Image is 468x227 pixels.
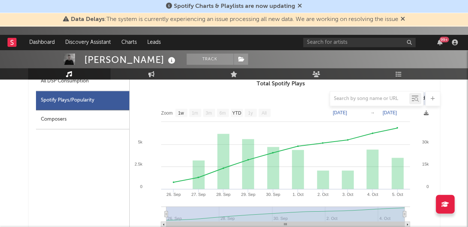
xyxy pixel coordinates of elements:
[24,35,60,50] a: Dashboard
[440,37,449,42] div: 99 +
[422,162,429,166] text: 15k
[333,110,347,115] text: [DATE]
[219,111,226,116] text: 6m
[205,111,212,116] text: 3m
[298,3,302,9] span: Dismiss
[116,35,142,50] a: Charts
[401,16,405,22] span: Dismiss
[161,111,173,116] text: Zoom
[292,192,303,197] text: 1. Oct
[191,111,198,116] text: 1m
[135,162,142,166] text: 2.5k
[138,140,142,144] text: 5k
[216,192,230,197] text: 28. Sep
[71,16,398,22] span: : The system is currently experiencing an issue processing all new data. We are working on resolv...
[130,79,432,88] h3: Total Spotify Plays
[303,38,416,47] input: Search for artists
[191,192,205,197] text: 27. Sep
[342,192,353,197] text: 3. Oct
[426,184,428,189] text: 0
[330,96,409,102] input: Search by song name or URL
[36,72,129,91] div: All DSP Consumption
[84,54,177,66] div: [PERSON_NAME]
[370,110,375,115] text: →
[392,192,403,197] text: 5. Oct
[232,111,241,116] text: YTD
[241,192,255,197] text: 29. Sep
[266,192,280,197] text: 30. Sep
[262,111,266,116] text: All
[60,35,116,50] a: Discovery Assistant
[248,111,253,116] text: 1y
[174,3,295,9] span: Spotify Charts & Playlists are now updating
[187,54,233,65] button: Track
[36,110,129,129] div: Composers
[317,192,328,197] text: 2. Oct
[178,111,184,116] text: 1w
[166,192,181,197] text: 26. Sep
[140,184,142,189] text: 0
[367,192,378,197] text: 4. Oct
[437,39,443,45] button: 99+
[422,140,429,144] text: 30k
[142,35,166,50] a: Leads
[41,77,89,86] div: All DSP Consumption
[71,16,105,22] span: Data Delays
[383,110,397,115] text: [DATE]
